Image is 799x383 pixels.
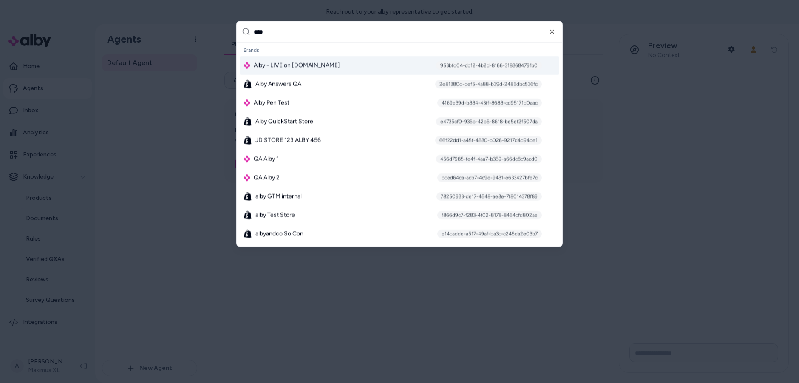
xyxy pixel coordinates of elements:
div: Brands [240,44,559,56]
img: alby Logo [244,156,250,162]
span: alby GTM internal [255,192,302,201]
div: 78250933-de17-4548-ae8e-7f8014378f89 [436,192,542,201]
img: alby Logo [244,174,250,181]
span: JD STORE 123 ALBY 456 [255,136,321,145]
span: alby Test Store [255,211,295,219]
div: 2e81380d-def5-4a88-b39d-2485dbc536fc [435,80,542,88]
span: Alby Answers QA [255,80,301,88]
span: Alby Pen Test [254,99,289,107]
img: alby Logo [244,99,250,106]
div: f866d9c7-f283-4f02-8178-8454cfd802ae [437,211,542,219]
div: e4735cf0-936b-42b6-8618-be5ef2f507da [436,117,542,126]
span: Alby QuickStart Store [255,117,313,126]
div: 953bfd04-cb12-4b2d-8166-318368479fb0 [436,61,542,70]
div: 456d7985-fe4f-4aa7-b359-a66dc8c9acd0 [436,155,542,163]
div: 4169e39d-b884-43ff-8688-cd95171d0aac [437,99,542,107]
img: alby Logo [244,62,250,69]
div: bced64ca-acb7-4c9e-9431-e633427bfe7c [437,173,542,182]
div: 66f22dd1-a45f-4630-b026-9217d4d94be1 [435,136,542,145]
span: QA Alby 2 [254,173,280,182]
span: albyandco SolCon [255,230,303,238]
div: e14cadde-a517-49af-ba3c-c245da2e03b7 [437,230,542,238]
span: QA Alby 1 [254,155,279,163]
span: Alby - LIVE on [DOMAIN_NAME] [254,61,340,70]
